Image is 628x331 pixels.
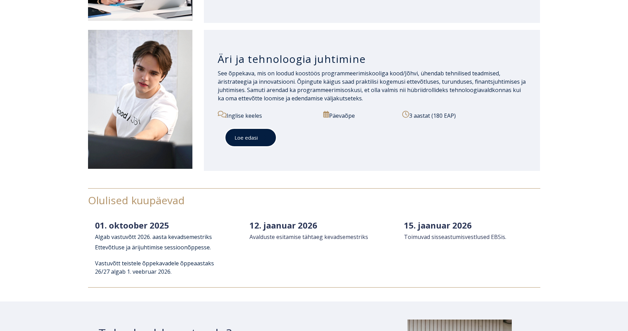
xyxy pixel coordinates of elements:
[404,220,472,231] span: 15. jaanuar 2026
[218,69,526,102] p: See õppekava, mis on loodud koostöös programmeerimiskooliga kood/Jõhvi, ühendab tehnilised teadmi...
[88,30,192,169] img: Äri ja tehnoloogia juhtimine
[95,233,212,251] span: 026. aasta kevadsemestriks Ettevõtluse ja ärijuhtimise sessioonõppesse.
[323,111,395,120] p: Päevaõpe
[249,220,317,231] span: 12. jaanuar 2026
[402,111,526,120] p: 3 aastat (180 EAP)
[95,220,169,231] span: 01. oktoober 2025
[249,233,368,241] span: Avalduste esitamise tähtaeg kevadsemestriks
[98,233,103,241] span: lg
[225,128,277,147] a: Loe edasi
[103,233,141,241] span: ab vastuvõtt 2
[218,52,526,66] h3: Äri ja tehnoloogia juhtimine
[95,233,98,241] span: A
[95,259,224,276] p: Vastuvõtt teistele õppekavadele õppeaastaks 26/27 algab 1. veebruar 2026.
[404,233,506,241] span: Toimuvad sisseastumisvestlused EBSis.
[88,193,185,207] span: Olulised kuupäevad
[218,111,315,120] p: Inglise keeles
